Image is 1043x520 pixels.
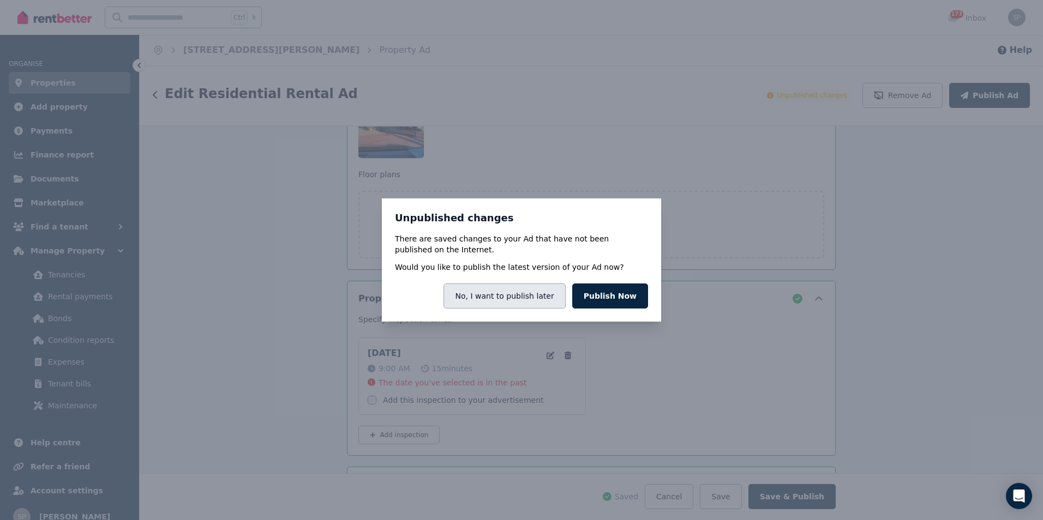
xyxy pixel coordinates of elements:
p: There are saved changes to your Ad that have not been published on the Internet. [395,233,648,255]
p: Would you like to publish the latest version of your Ad now? [395,262,624,273]
h3: Unpublished changes [395,211,648,225]
button: No, I want to publish later [443,283,565,309]
div: Open Intercom Messenger [1006,483,1032,509]
button: Publish Now [572,283,648,309]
